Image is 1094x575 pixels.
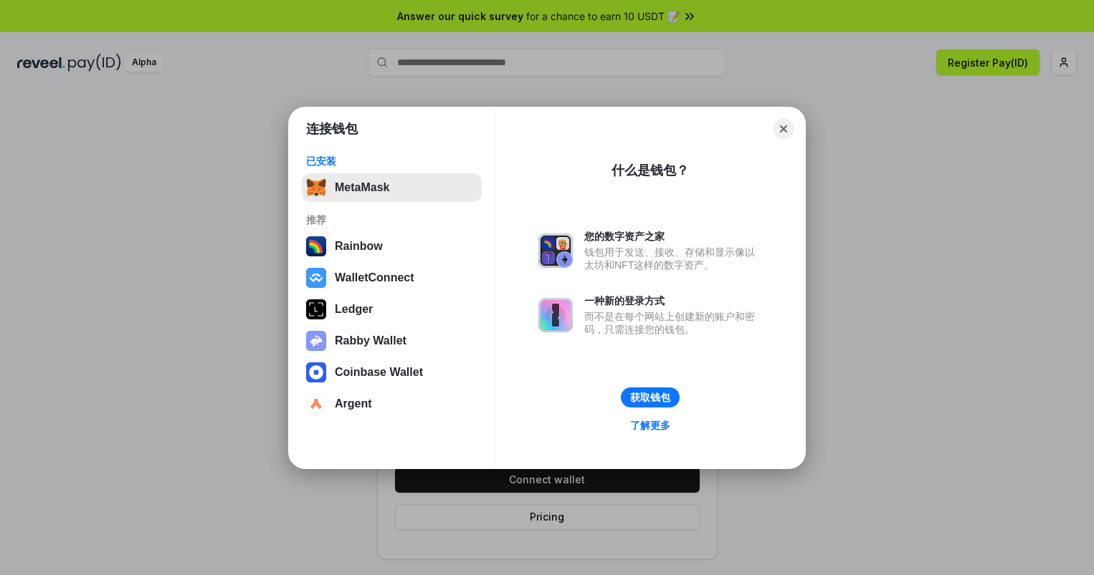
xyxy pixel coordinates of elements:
img: svg+xml,%3Csvg%20width%3D%2228%22%20height%3D%2228%22%20viewBox%3D%220%200%2028%2028%22%20fill%3D... [306,362,326,382]
img: svg+xml,%3Csvg%20width%3D%2228%22%20height%3D%2228%22%20viewBox%3D%220%200%2028%2028%22%20fill%3D... [306,394,326,414]
img: svg+xml,%3Csvg%20fill%3D%22none%22%20height%3D%2233%22%20viewBox%3D%220%200%2035%2033%22%20width%... [306,178,326,198]
div: 了解更多 [630,419,670,432]
button: Argent [302,390,482,418]
h1: 连接钱包 [306,120,358,137]
button: Rabby Wallet [302,327,482,355]
button: Ledger [302,295,482,324]
button: MetaMask [302,173,482,202]
div: 一种新的登录方式 [584,294,762,307]
img: svg+xml,%3Csvg%20width%3D%2228%22%20height%3D%2228%22%20viewBox%3D%220%200%2028%2028%22%20fill%3D... [306,268,326,288]
img: svg+xml,%3Csvg%20width%3D%22120%22%20height%3D%22120%22%20viewBox%3D%220%200%20120%20120%22%20fil... [306,236,326,256]
button: Coinbase Wallet [302,358,482,387]
div: 您的数字资产之家 [584,230,762,243]
button: Rainbow [302,232,482,261]
img: svg+xml,%3Csvg%20xmlns%3D%22http%3A%2F%2Fwww.w3.org%2F2000%2Fsvg%22%20fill%3D%22none%22%20viewBox... [306,331,326,351]
div: 什么是钱包？ [612,162,689,179]
img: svg+xml,%3Csvg%20xmlns%3D%22http%3A%2F%2Fwww.w3.org%2F2000%2Fsvg%22%20fill%3D%22none%22%20viewBox... [538,298,573,332]
div: 获取钱包 [630,391,670,404]
a: 了解更多 [622,416,679,435]
div: 已安装 [306,155,477,168]
button: WalletConnect [302,264,482,292]
div: MetaMask [335,181,389,194]
div: 钱包用于发送、接收、存储和显示像以太坊和NFT这样的数字资产。 [584,246,762,271]
div: WalletConnect [335,271,414,284]
img: svg+xml,%3Csvg%20xmlns%3D%22http%3A%2F%2Fwww.w3.org%2F2000%2Fsvg%22%20fill%3D%22none%22%20viewBox... [538,233,573,268]
div: Ledger [335,303,373,316]
div: Coinbase Wallet [335,366,423,379]
div: 推荐 [306,213,477,226]
button: Close [774,119,794,139]
div: Argent [335,397,372,410]
div: 而不是在每个网站上创建新的账户和密码，只需连接您的钱包。 [584,310,762,336]
div: Rabby Wallet [335,334,406,347]
button: 获取钱包 [621,387,680,407]
div: Rainbow [335,240,383,253]
img: svg+xml,%3Csvg%20xmlns%3D%22http%3A%2F%2Fwww.w3.org%2F2000%2Fsvg%22%20width%3D%2228%22%20height%3... [306,299,326,319]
